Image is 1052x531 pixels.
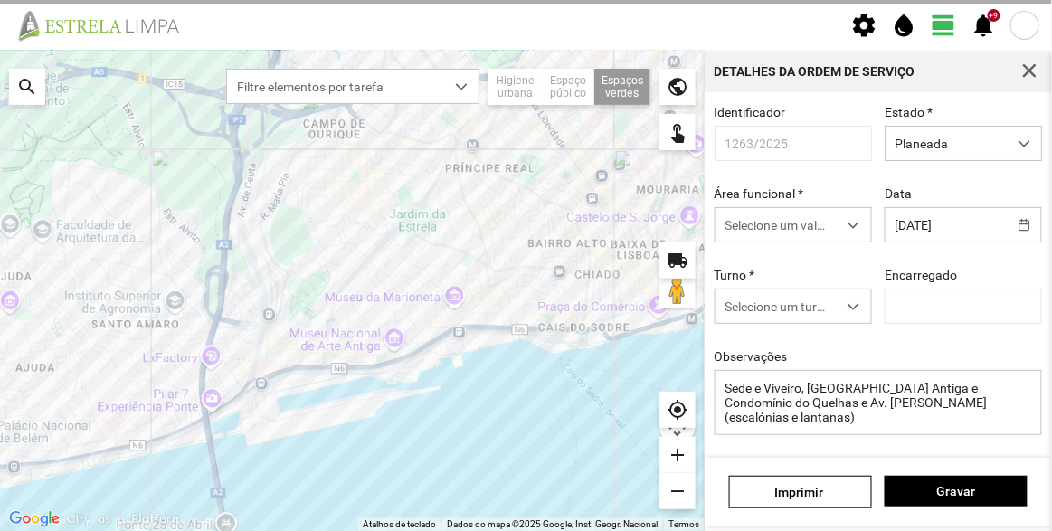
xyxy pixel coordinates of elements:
div: dropdown trigger [444,70,479,103]
div: touch_app [659,114,696,150]
div: dropdown trigger [837,289,872,323]
img: file [13,9,199,42]
div: local_shipping [659,242,696,279]
span: Selecione um turno [716,289,837,323]
span: view_day [931,12,958,39]
span: Selecione um valor [716,208,837,242]
label: Encarregado [885,268,957,282]
a: Imprimir [729,476,872,508]
img: Google [5,507,64,531]
span: Dados do mapa ©2025 Google, Inst. Geogr. Nacional [447,519,658,529]
label: Área funcional * [715,186,804,201]
span: notifications [971,12,998,39]
div: public [659,69,696,105]
span: Planeada [886,127,1007,160]
span: settings [851,12,878,39]
span: Filtre elementos por tarefa [227,70,444,103]
button: Gravar [885,476,1028,507]
a: Abrir esta área no Google Maps (abre uma nova janela) [5,507,64,531]
button: Arraste o Pegman para o mapa para abrir o Street View [659,272,696,308]
label: Turno * [715,268,755,282]
div: +9 [988,9,1000,22]
label: Observações [715,349,788,364]
div: Espaços verdes [594,69,650,105]
label: Estado * [885,105,933,119]
div: add [659,437,696,473]
div: my_location [659,392,696,428]
button: Atalhos de teclado [363,518,436,531]
span: Gravar [895,484,1019,498]
a: Termos (abre num novo separador) [668,519,699,529]
label: Data [885,186,912,201]
div: search [9,69,45,105]
div: dropdown trigger [1007,127,1042,160]
div: dropdown trigger [837,208,872,242]
span: water_drop [891,12,918,39]
label: Identificador [715,105,786,119]
div: remove [659,473,696,509]
div: Detalhes da Ordem de Serviço [715,65,915,78]
div: Espaço público [543,69,594,105]
div: Higiene urbana [488,69,543,105]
